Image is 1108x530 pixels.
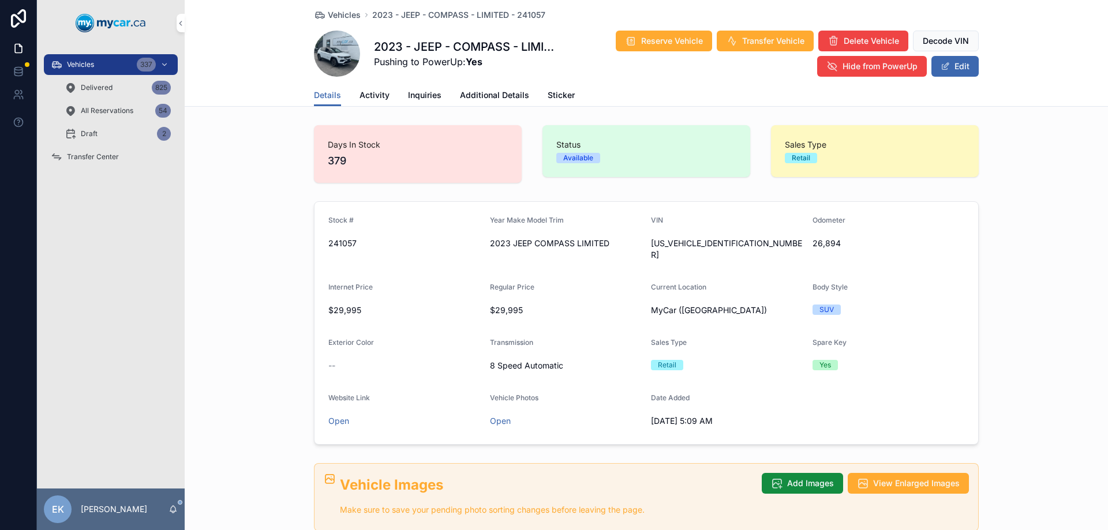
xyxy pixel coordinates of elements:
span: Spare Key [813,338,847,347]
div: ## Vehicle Images Make sure to save your pending photo sorting changes before leaving the page. [340,475,753,517]
a: Additional Details [460,85,529,108]
span: Date Added [651,393,690,402]
span: Exterior Color [328,338,374,347]
span: Activity [360,89,390,101]
span: -- [328,360,335,371]
span: Decode VIN [923,35,969,47]
div: SUV [819,305,834,315]
span: Delivered [81,83,113,92]
span: All Reservations [81,106,133,115]
h1: 2023 - JEEP - COMPASS - LIMITED - 241057 [374,39,561,55]
a: Vehicles [314,9,361,21]
button: Decode VIN [913,31,979,51]
span: Transmission [490,338,533,347]
span: Website Link [328,393,370,402]
span: [US_VEHICLE_IDENTIFICATION_NUMBER] [651,238,803,261]
div: scrollable content [37,46,185,182]
button: Edit [931,56,979,77]
span: Add Images [787,478,834,489]
a: Vehicles337 [44,54,178,75]
span: VIN [651,216,663,224]
a: Sticker [548,85,575,108]
span: Sticker [548,89,575,101]
span: $29,995 [328,305,481,316]
a: Open [328,416,349,426]
span: Body Style [813,283,848,291]
p: Make sure to save your pending photo sorting changes before leaving the page. [340,503,753,517]
a: 2023 - JEEP - COMPASS - LIMITED - 241057 [372,9,545,21]
span: EK [52,502,64,516]
span: Year Make Model Trim [490,216,564,224]
div: Retail [792,153,810,163]
span: Sales Type [651,338,687,347]
span: Delete Vehicle [844,35,899,47]
span: Status [556,139,736,151]
strong: Yes [466,56,482,67]
span: 241057 [328,238,481,249]
div: Yes [819,360,831,370]
span: Hide from PowerUp [843,61,918,72]
div: 2 [157,127,171,141]
a: Delivered825 [58,77,178,98]
span: Odometer [813,216,845,224]
img: App logo [76,14,146,32]
a: All Reservations54 [58,100,178,121]
span: MyCar ([GEOGRAPHIC_DATA]) [651,305,767,316]
div: 337 [137,58,156,72]
span: Inquiries [408,89,441,101]
a: Activity [360,85,390,108]
span: 26,894 [813,238,965,249]
a: Transfer Center [44,146,178,167]
span: 2023 JEEP COMPASS LIMITED [490,238,642,249]
span: Additional Details [460,89,529,101]
span: View Enlarged Images [873,478,960,489]
span: Stock # [328,216,354,224]
div: Retail [658,360,676,370]
span: Details [314,89,341,101]
div: 825 [152,81,171,95]
span: Current Location [651,283,706,291]
button: Hide from PowerUp [817,56,927,77]
p: [PERSON_NAME] [81,503,147,515]
span: Days In Stock [328,139,508,151]
a: Draft2 [58,123,178,144]
div: Available [563,153,593,163]
button: View Enlarged Images [848,473,969,494]
span: Vehicles [328,9,361,21]
a: Open [490,416,511,426]
span: 8 Speed Automatic [490,360,642,371]
span: $29,995 [490,305,642,316]
span: Vehicle Photos [490,393,538,402]
span: Internet Price [328,283,373,291]
span: Vehicles [67,60,94,69]
button: Reserve Vehicle [616,31,712,51]
span: Regular Price [490,283,534,291]
a: Details [314,85,341,107]
span: 379 [328,153,508,169]
div: 54 [155,104,171,118]
span: Transfer Center [67,152,119,161]
span: Sales Type [785,139,965,151]
button: Add Images [762,473,843,494]
button: Delete Vehicle [818,31,908,51]
h2: Vehicle Images [340,475,753,494]
button: Transfer Vehicle [717,31,814,51]
span: Transfer Vehicle [742,35,804,47]
span: Pushing to PowerUp: [374,55,561,69]
span: [DATE] 5:09 AM [651,415,803,427]
span: Draft [81,129,98,138]
span: Reserve Vehicle [641,35,703,47]
a: Inquiries [408,85,441,108]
